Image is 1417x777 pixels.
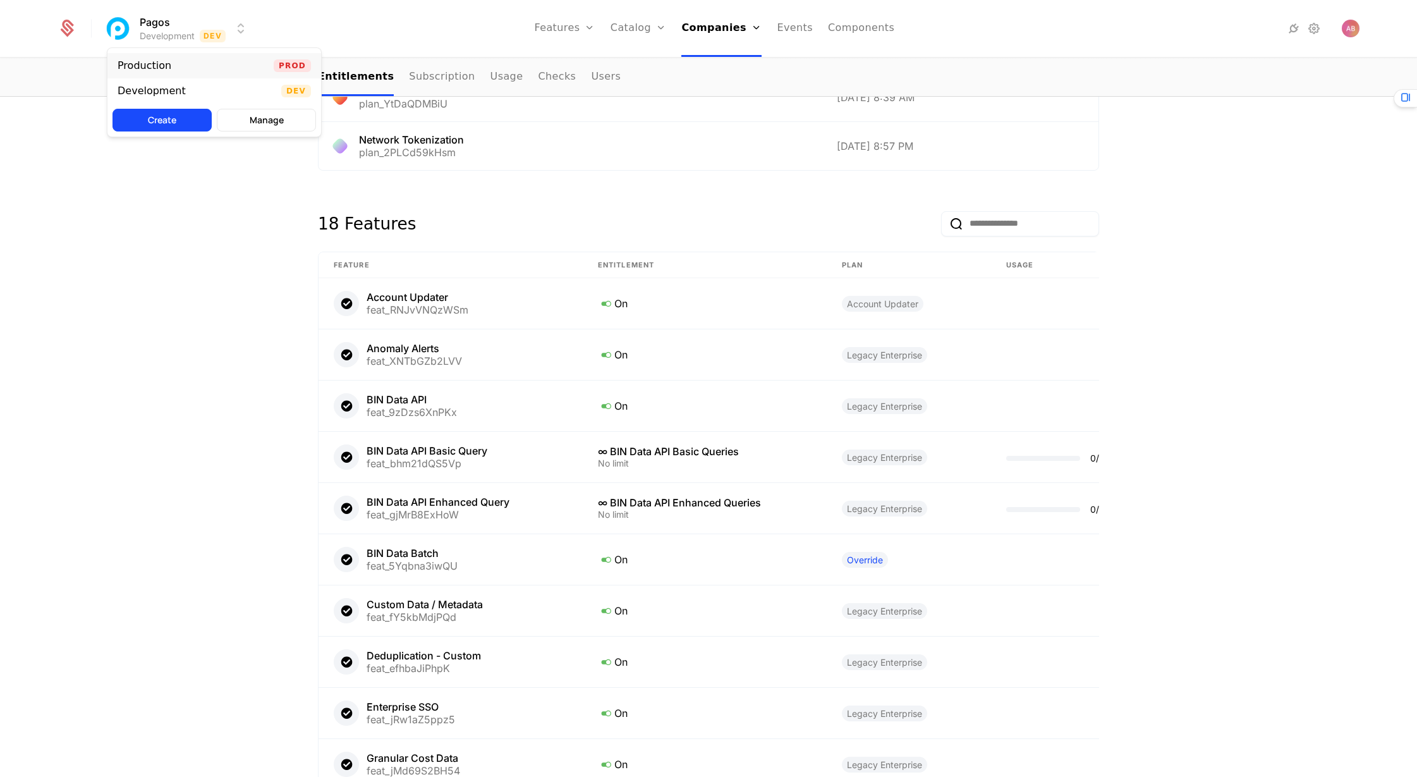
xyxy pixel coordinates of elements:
span: Prod [274,59,311,72]
div: Select environment [107,47,322,137]
span: Dev [281,85,311,97]
button: Manage [217,109,316,132]
div: Production [118,61,171,71]
button: Create [113,109,212,132]
div: Development [118,86,186,96]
